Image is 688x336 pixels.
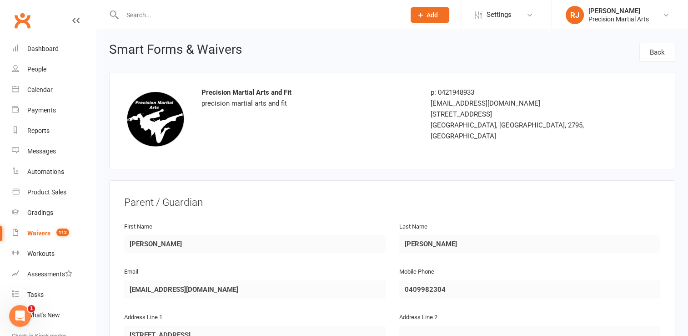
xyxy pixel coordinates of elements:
[27,148,56,155] div: Messages
[27,107,56,114] div: Payments
[588,7,649,15] div: [PERSON_NAME]
[27,311,60,319] div: What's New
[12,203,96,223] a: Gradings
[12,121,96,141] a: Reports
[27,229,50,237] div: Waivers
[588,15,649,23] div: Precision Martial Arts
[12,39,96,59] a: Dashboard
[12,223,96,244] a: Waivers 112
[12,264,96,285] a: Assessments
[201,87,417,109] div: precision martial arts and fit
[27,250,55,257] div: Workouts
[201,88,291,97] strong: Precision Martial Arts and Fit
[399,267,434,277] label: Mobile Phone
[12,182,96,203] a: Product Sales
[12,80,96,100] a: Calendar
[431,98,600,109] div: [EMAIL_ADDRESS][DOMAIN_NAME]
[411,7,449,23] button: Add
[12,100,96,121] a: Payments
[120,9,399,21] input: Search...
[11,9,34,32] a: Clubworx
[12,162,96,182] a: Automations
[12,285,96,305] a: Tasks
[124,267,138,277] label: Email
[27,127,50,134] div: Reports
[56,229,69,236] span: 112
[124,195,660,210] div: Parent / Guardian
[566,6,584,24] div: RJ
[27,86,53,93] div: Calendar
[431,120,600,142] div: [GEOGRAPHIC_DATA], [GEOGRAPHIC_DATA], 2795, [GEOGRAPHIC_DATA]
[27,291,44,298] div: Tasks
[431,87,600,98] div: p: 0421948933
[487,5,512,25] span: Settings
[27,209,53,216] div: Gradings
[27,188,66,196] div: Product Sales
[27,66,46,73] div: People
[12,305,96,326] a: What's New
[124,222,152,232] label: First Name
[124,313,162,322] label: Address Line 1
[12,59,96,80] a: People
[12,141,96,162] a: Messages
[28,305,35,312] span: 1
[12,244,96,264] a: Workouts
[27,45,59,52] div: Dashboard
[639,43,675,62] a: Back
[124,87,188,151] img: logo.png
[27,270,72,278] div: Assessments
[9,305,31,327] iframe: Intercom live chat
[399,313,437,322] label: Address Line 2
[427,11,438,19] span: Add
[399,222,427,232] label: Last Name
[109,43,242,59] h1: Smart Forms & Waivers
[431,109,600,120] div: [STREET_ADDRESS]
[27,168,64,175] div: Automations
